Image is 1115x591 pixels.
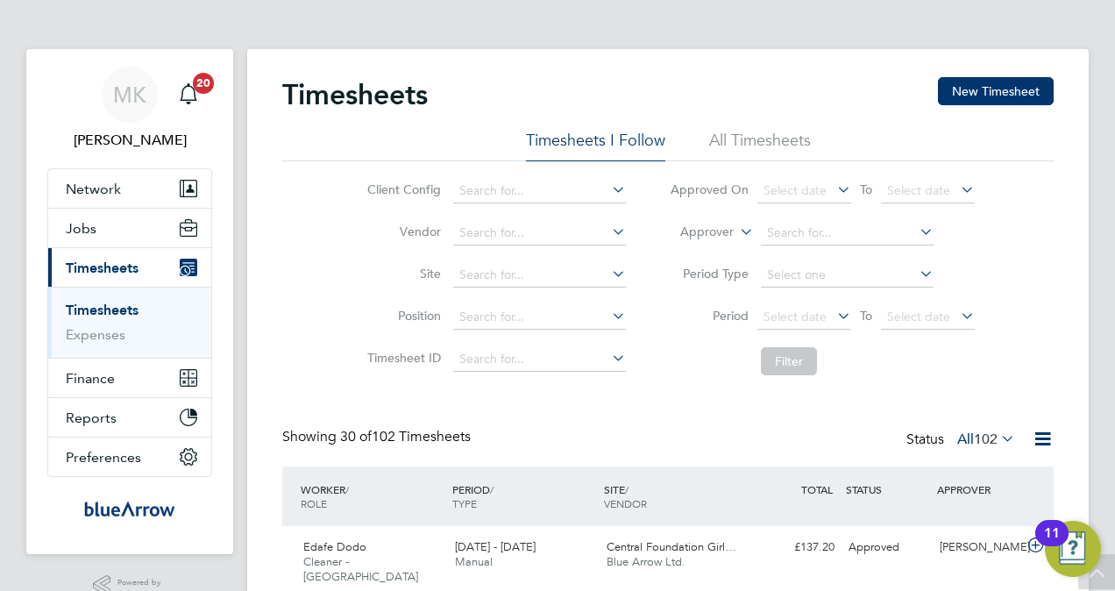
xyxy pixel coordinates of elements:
label: Approved On [670,182,749,197]
nav: Main navigation [26,49,233,554]
span: Select date [887,182,950,198]
label: Period Type [670,266,749,281]
span: Miriam Kerins [47,130,212,151]
input: Select one [761,263,934,288]
div: PERIOD [448,474,600,519]
div: £137.20 [750,533,842,562]
label: Approver [655,224,734,241]
span: Manual [455,554,493,569]
span: 30 of [340,428,372,445]
span: Preferences [66,449,141,466]
span: To [855,178,877,201]
div: Status [906,428,1019,452]
button: Finance [48,359,211,397]
div: Approved [842,533,933,562]
span: TOTAL [801,482,833,496]
input: Search for... [453,305,626,330]
div: APPROVER [933,474,1024,505]
label: Position [362,308,441,324]
img: bluearrow-logo-retina.png [84,495,175,523]
span: To [855,304,877,327]
span: Select date [763,309,827,324]
span: 20 [193,73,214,94]
span: Select date [887,309,950,324]
span: Cleaner - [GEOGRAPHIC_DATA] [303,554,418,584]
span: Select date [763,182,827,198]
a: 20 [171,67,206,123]
a: Go to home page [47,495,212,523]
button: Jobs [48,209,211,247]
span: VENDOR [604,496,647,510]
span: 102 [974,431,998,448]
label: Timesheet ID [362,350,441,366]
span: [DATE] - [DATE] [455,539,536,554]
input: Search for... [453,221,626,246]
li: Timesheets I Follow [526,130,665,161]
div: 11 [1044,533,1060,556]
div: STATUS [842,474,933,505]
span: TYPE [452,496,477,510]
span: Finance [66,370,115,387]
input: Search for... [453,263,626,288]
span: ROLE [301,496,327,510]
span: / [490,482,494,496]
span: Powered by [117,575,167,590]
input: Search for... [453,179,626,203]
div: [PERSON_NAME] [933,533,1024,562]
label: Period [670,308,749,324]
span: 102 Timesheets [340,428,471,445]
label: Site [362,266,441,281]
button: Timesheets [48,248,211,287]
div: SITE [600,474,751,519]
input: Search for... [453,347,626,372]
div: WORKER [296,474,448,519]
div: Timesheets [48,287,211,358]
a: Timesheets [66,302,138,318]
span: Jobs [66,220,96,237]
div: Showing [282,428,474,446]
label: Client Config [362,182,441,197]
a: MK[PERSON_NAME] [47,67,212,151]
button: Filter [761,347,817,375]
label: All [957,431,1015,448]
button: New Timesheet [938,77,1054,105]
span: MK [113,83,146,106]
button: Network [48,169,211,208]
button: Open Resource Center, 11 new notifications [1045,521,1101,577]
li: All Timesheets [709,130,811,161]
h2: Timesheets [282,77,428,112]
input: Search for... [761,221,934,246]
span: Timesheets [66,260,138,276]
label: Vendor [362,224,441,239]
span: Edafe Dodo [303,539,366,554]
button: Preferences [48,438,211,476]
span: Blue Arrow Ltd. [607,554,685,569]
span: / [345,482,349,496]
span: Reports [66,409,117,426]
span: Central Foundation Girl… [607,539,736,554]
a: Expenses [66,326,125,343]
button: Reports [48,398,211,437]
span: Network [66,181,121,197]
span: / [625,482,629,496]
